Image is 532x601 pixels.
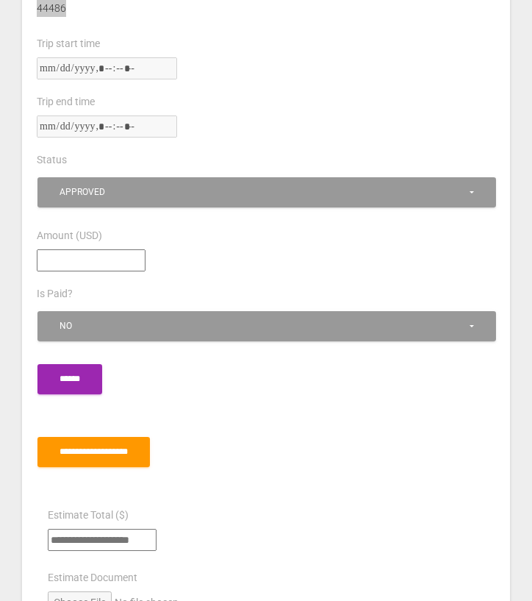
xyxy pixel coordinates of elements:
[37,2,66,14] a: 44486
[37,287,73,302] label: Is Paid?
[60,186,467,199] div: approved
[37,153,67,168] label: Status
[37,177,496,207] button: approved
[37,229,102,243] label: Amount (USD)
[48,508,129,523] label: Estimate Total ($)
[37,37,100,51] label: Trip start time
[48,571,137,586] label: Estimate Document
[37,95,95,110] label: Trip end time
[37,311,496,341] button: No
[60,320,467,332] div: No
